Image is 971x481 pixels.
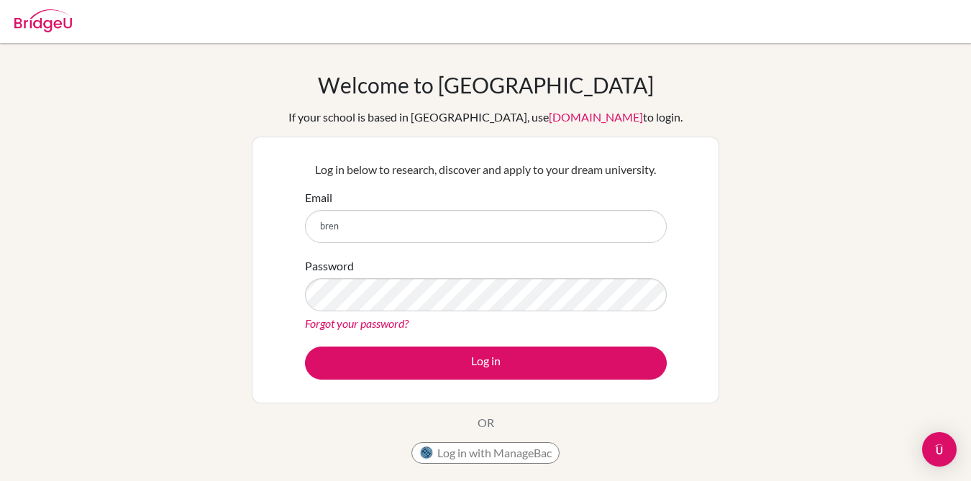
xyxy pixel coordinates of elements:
h1: Welcome to [GEOGRAPHIC_DATA] [318,72,654,98]
a: Forgot your password? [305,316,409,330]
img: Bridge-U [14,9,72,32]
label: Password [305,257,354,275]
a: [DOMAIN_NAME] [549,110,643,124]
p: Log in below to research, discover and apply to your dream university. [305,161,667,178]
div: Open Intercom Messenger [922,432,957,467]
button: Log in [305,347,667,380]
div: If your school is based in [GEOGRAPHIC_DATA], use to login. [288,109,683,126]
button: Log in with ManageBac [411,442,560,464]
p: OR [478,414,494,431]
label: Email [305,189,332,206]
